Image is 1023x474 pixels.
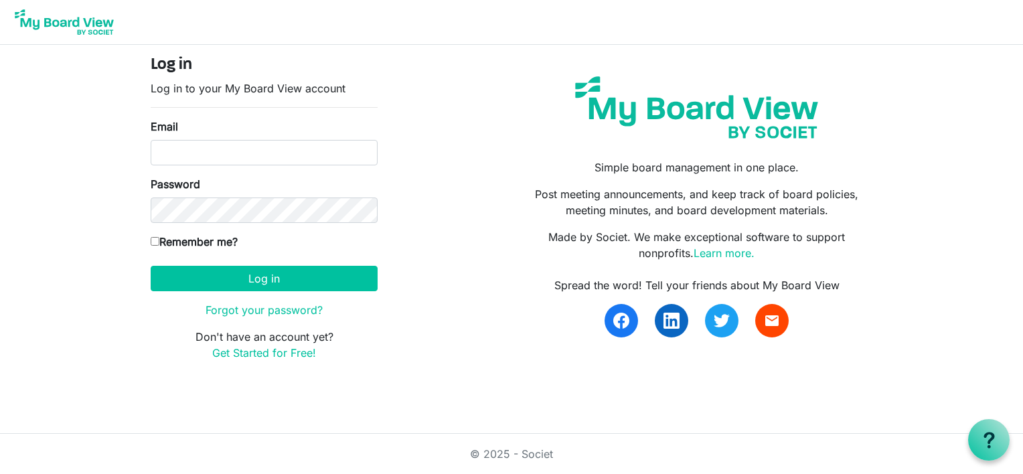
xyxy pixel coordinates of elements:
[151,118,178,135] label: Email
[151,56,378,75] h4: Log in
[151,237,159,246] input: Remember me?
[522,229,872,261] p: Made by Societ. We make exceptional software to support nonprofits.
[151,80,378,96] p: Log in to your My Board View account
[212,346,316,360] a: Get Started for Free!
[206,303,323,317] a: Forgot your password?
[11,5,118,39] img: My Board View Logo
[565,66,828,149] img: my-board-view-societ.svg
[714,313,730,329] img: twitter.svg
[663,313,680,329] img: linkedin.svg
[522,186,872,218] p: Post meeting announcements, and keep track of board policies, meeting minutes, and board developm...
[764,313,780,329] span: email
[151,266,378,291] button: Log in
[613,313,629,329] img: facebook.svg
[522,277,872,293] div: Spread the word! Tell your friends about My Board View
[151,234,238,250] label: Remember me?
[151,329,378,361] p: Don't have an account yet?
[522,159,872,175] p: Simple board management in one place.
[151,176,200,192] label: Password
[755,304,789,337] a: email
[694,246,755,260] a: Learn more.
[470,447,553,461] a: © 2025 - Societ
